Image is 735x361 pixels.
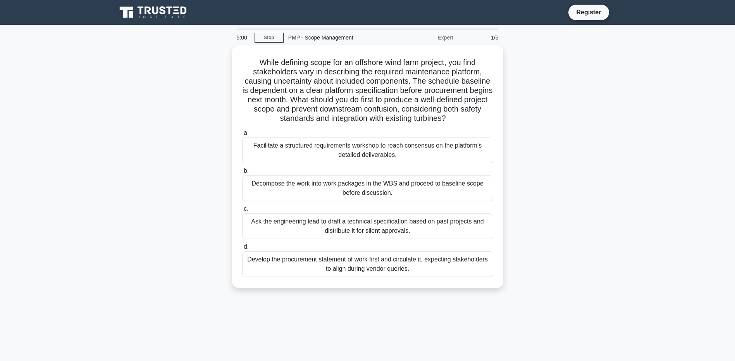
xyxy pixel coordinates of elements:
a: Register [571,7,606,17]
div: 5:00 [232,30,255,45]
span: c. [244,205,248,212]
div: Ask the engineering lead to draft a technical specification based on past projects and distribute... [242,213,493,239]
a: Stop [255,33,284,43]
div: Facilitate a structured requirements workshop to reach consensus on the platform’s detailed deliv... [242,138,493,163]
span: d. [244,243,249,250]
div: 1/5 [458,30,503,45]
div: Expert [390,30,458,45]
span: b. [244,167,249,174]
div: PMP - Scope Management [284,30,390,45]
div: Develop the procurement statement of work first and circulate it, expecting stakeholders to align... [242,251,493,277]
h5: While defining scope for an offshore wind farm project, you find stakeholders vary in describing ... [241,58,494,124]
span: a. [244,129,249,136]
div: Decompose the work into work packages in the WBS and proceed to baseline scope before discussion. [242,175,493,201]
